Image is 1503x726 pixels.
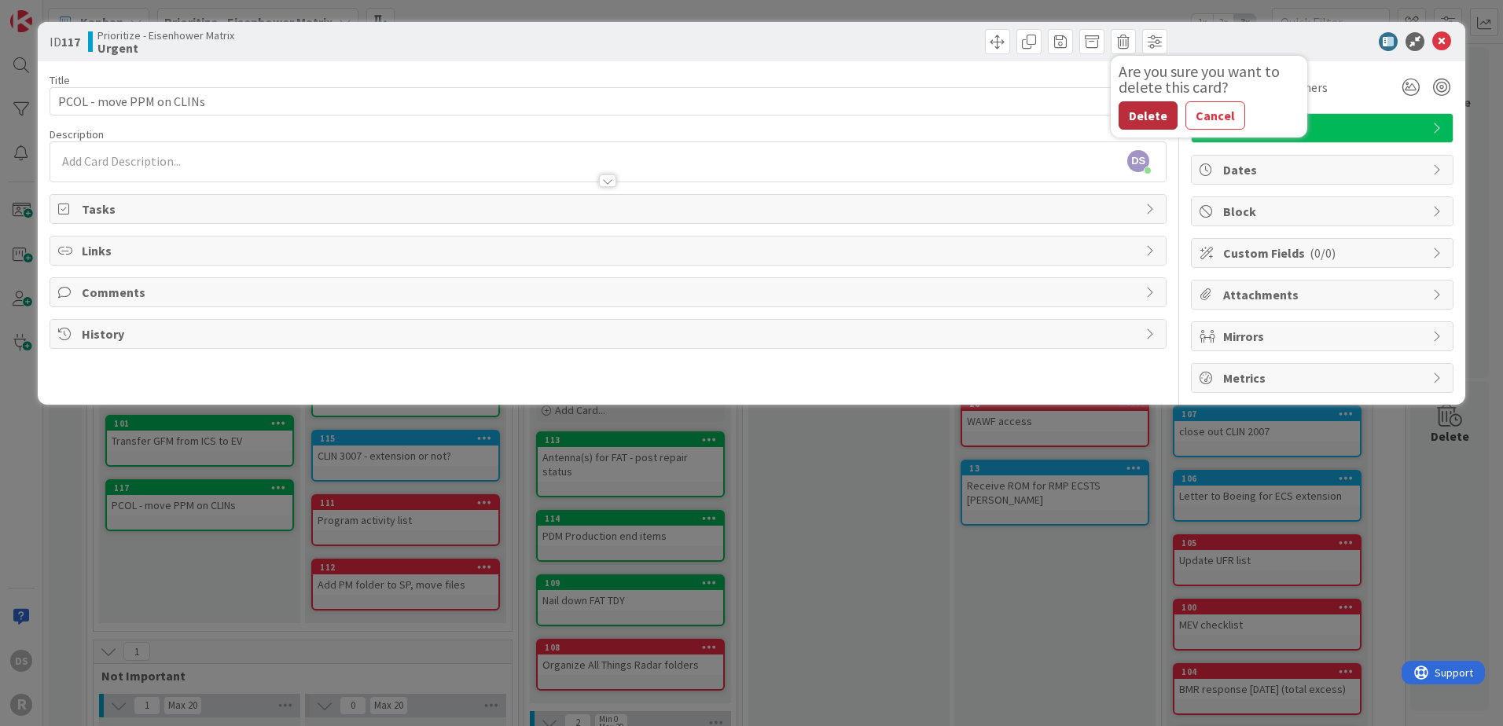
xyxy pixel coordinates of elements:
span: Metrics [1223,368,1424,387]
span: Comments [82,283,1137,302]
button: Cancel [1185,101,1245,130]
span: Custom Fields [1223,244,1424,262]
span: History [82,324,1137,343]
span: Business [1223,119,1424,137]
span: Block [1223,202,1424,221]
button: Delete [1119,101,1178,130]
span: ID [50,32,80,51]
span: Description [50,127,104,141]
span: Tasks [82,200,1137,218]
span: Mirrors [1223,327,1424,346]
span: Support [33,2,72,21]
label: Title [50,73,70,87]
input: type card name here... [50,87,1167,115]
b: Urgent [97,42,234,54]
span: Prioritize - Eisenhower Matrix [97,29,234,42]
span: Attachments [1223,285,1424,304]
span: Links [82,241,1137,260]
span: Dates [1223,160,1424,179]
span: DS [1127,150,1149,172]
b: 117 [61,34,80,49]
span: ( 0/0 ) [1310,245,1336,261]
div: Are you sure you want to delete this card? [1119,64,1299,95]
